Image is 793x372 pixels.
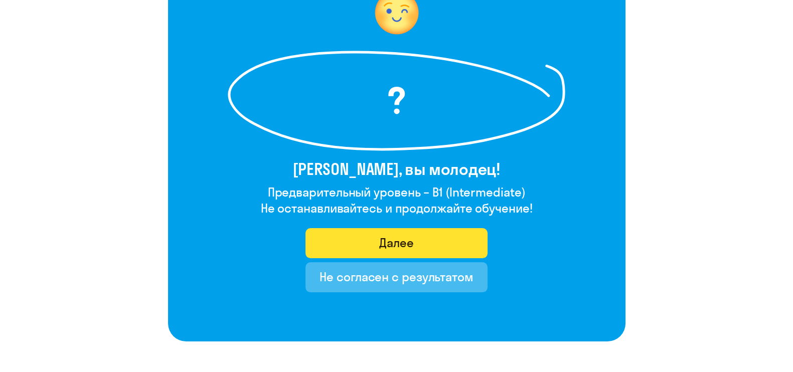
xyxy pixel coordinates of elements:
button: Не согласен с результатом [305,262,488,292]
font: Не останавливайтесь и продолжайте обучение! [261,201,533,216]
font: ? [388,78,406,123]
font: Предварительный уровень – B1 (Intermediate) [268,184,526,200]
font: Не согласен с результатом [320,269,473,284]
button: Далее [305,228,488,258]
font: [PERSON_NAME], вы молодец! [292,159,500,179]
font: Далее [379,235,414,250]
